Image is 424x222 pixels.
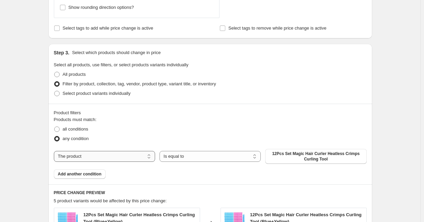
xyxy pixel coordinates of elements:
h2: Step 3. [54,49,70,56]
span: Filter by product, collection, tag, vendor, product type, variant title, or inventory [63,81,216,86]
span: All products [63,72,86,77]
span: Select tags to add while price change is active [63,25,153,31]
h6: PRICE CHANGE PREVIEW [54,190,367,195]
button: Add another condition [54,169,106,179]
button: 12Pcs Set Magic Hair Curler Heatless Crimps Curling Tool [265,149,366,164]
span: any condition [63,136,89,141]
span: Select all products, use filters, or select products variants individually [54,62,188,67]
span: Products must match: [54,117,97,122]
p: Select which products should change in price [72,49,161,56]
span: all conditions [63,126,88,132]
div: Product filters [54,109,367,116]
span: Select product variants individually [63,91,131,96]
span: Show rounding direction options? [69,5,134,10]
span: Add another condition [58,171,102,177]
span: 12Pcs Set Magic Hair Curler Heatless Crimps Curling Tool [269,151,362,162]
span: Select tags to remove while price change is active [228,25,327,31]
span: 5 product variants would be affected by this price change: [54,198,167,203]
